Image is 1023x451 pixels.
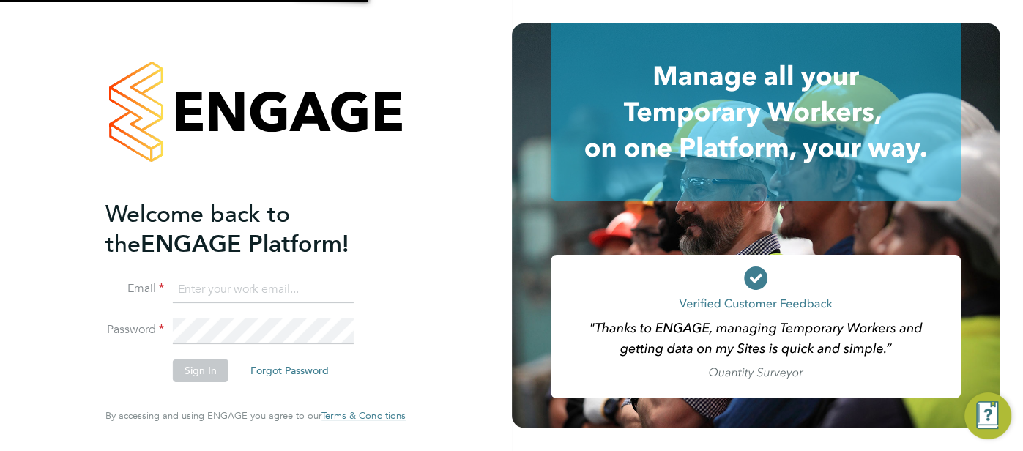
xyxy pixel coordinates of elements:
[105,322,164,338] label: Password
[105,199,391,259] h2: ENGAGE Platform!
[173,277,354,303] input: Enter your work email...
[105,281,164,297] label: Email
[105,200,290,258] span: Welcome back to the
[105,409,406,422] span: By accessing and using ENGAGE you agree to our
[964,392,1011,439] button: Engage Resource Center
[321,409,406,422] span: Terms & Conditions
[173,359,228,382] button: Sign In
[321,410,406,422] a: Terms & Conditions
[239,359,341,382] button: Forgot Password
